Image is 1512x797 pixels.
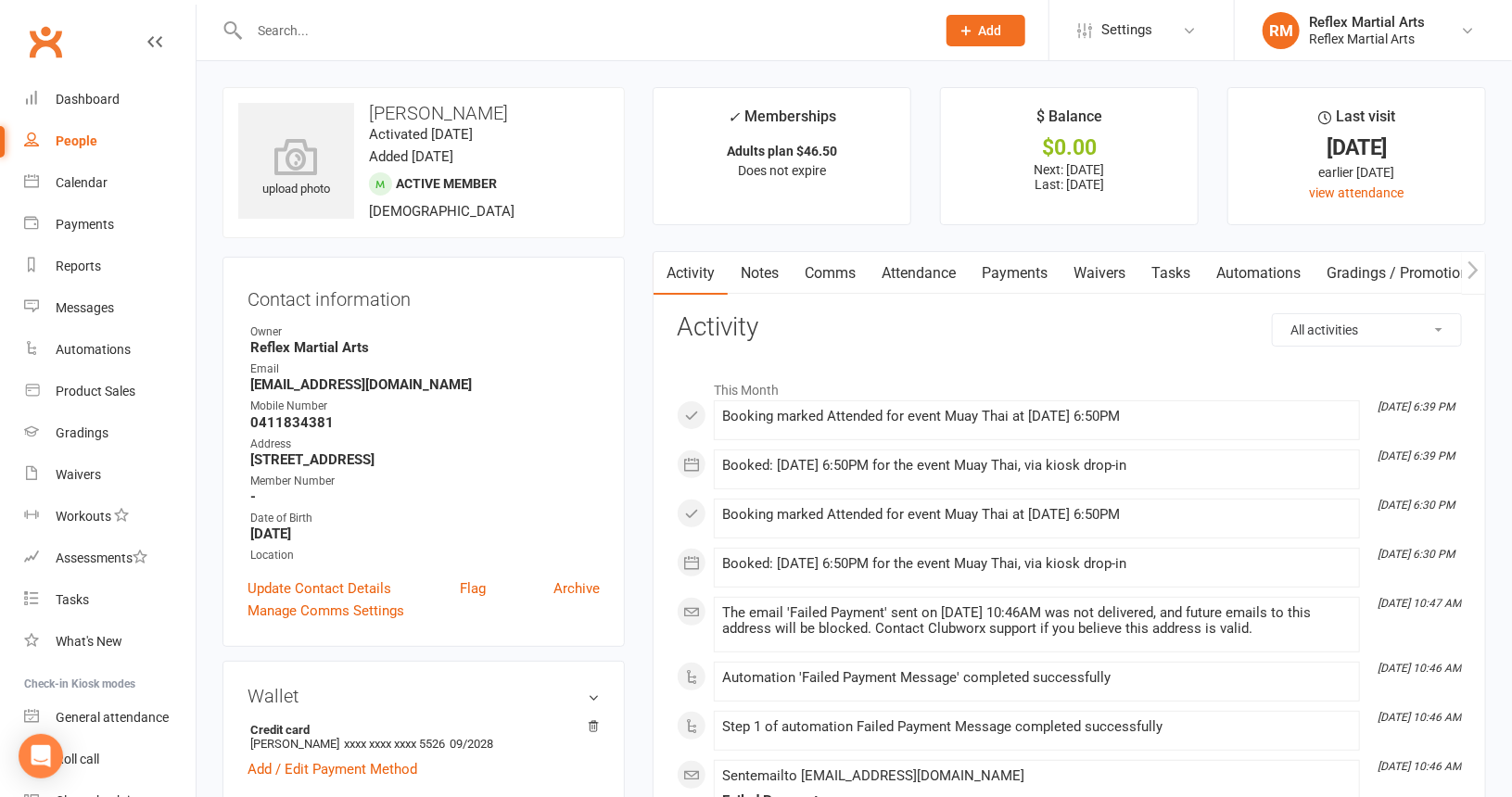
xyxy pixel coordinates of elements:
[728,105,836,139] div: Memberships
[1245,138,1468,158] div: [DATE]
[250,436,600,453] div: Address
[1314,252,1489,295] a: Gradings / Promotions
[250,525,600,542] strong: [DATE]
[722,670,1352,686] div: Automation 'Failed Payment Message' completed successfully
[248,686,600,706] h3: Wallet
[1378,711,1461,724] i: [DATE] 10:46 AM
[24,496,196,538] a: Workouts
[722,605,1352,637] div: The email 'Failed Payment' sent on [DATE] 10:46AM was not delivered, and future emails to this ad...
[1309,14,1425,31] div: Reflex Martial Arts
[238,138,354,199] div: upload photo
[1378,400,1455,413] i: [DATE] 6:39 PM
[369,126,473,143] time: Activated [DATE]
[738,163,826,178] span: Does not expire
[792,252,869,295] a: Comms
[250,451,600,468] strong: [STREET_ADDRESS]
[250,414,600,431] strong: 0411834381
[24,412,196,454] a: Gradings
[958,162,1181,192] p: Next: [DATE] Last: [DATE]
[24,204,196,246] a: Payments
[56,175,108,190] div: Calendar
[248,600,404,622] a: Manage Comms Settings
[248,282,600,310] h3: Contact information
[24,697,196,739] a: General attendance kiosk mode
[728,252,792,295] a: Notes
[248,577,391,600] a: Update Contact Details
[24,287,196,329] a: Messages
[1263,12,1300,49] div: RM
[24,538,196,579] a: Assessments
[979,23,1002,38] span: Add
[722,719,1352,735] div: Step 1 of automation Failed Payment Message completed successfully
[969,252,1061,295] a: Payments
[369,148,453,165] time: Added [DATE]
[56,259,101,273] div: Reports
[947,15,1025,46] button: Add
[56,752,99,766] div: Roll call
[250,339,600,356] strong: Reflex Martial Arts
[56,384,135,398] div: Product Sales
[344,737,445,751] span: xxxx xxxx xxxx 5526
[56,509,111,524] div: Workouts
[1101,9,1152,51] span: Settings
[56,425,108,440] div: Gradings
[250,323,600,341] div: Owner
[56,634,122,649] div: What's New
[250,723,591,737] strong: Credit card
[24,579,196,621] a: Tasks
[728,108,740,126] i: ✓
[24,621,196,663] a: What's New
[553,577,600,600] a: Archive
[869,252,969,295] a: Attendance
[250,361,600,378] div: Email
[1318,105,1395,138] div: Last visit
[1245,162,1468,183] div: earlier [DATE]
[248,758,417,780] a: Add / Edit Payment Method
[250,398,600,415] div: Mobile Number
[1061,252,1138,295] a: Waivers
[1203,252,1314,295] a: Automations
[24,246,196,287] a: Reports
[56,592,89,607] div: Tasks
[1309,31,1425,47] div: Reflex Martial Arts
[677,371,1462,400] li: This Month
[56,92,120,107] div: Dashboard
[1138,252,1203,295] a: Tasks
[250,473,600,490] div: Member Number
[56,133,97,148] div: People
[250,547,600,564] div: Location
[56,342,131,357] div: Automations
[1378,597,1461,610] i: [DATE] 10:47 AM
[244,18,922,44] input: Search...
[1378,499,1455,512] i: [DATE] 6:30 PM
[677,313,1462,342] h3: Activity
[722,507,1352,523] div: Booking marked Attended for event Muay Thai at [DATE] 6:50PM
[396,176,497,191] span: Active member
[238,103,609,123] h3: [PERSON_NAME]
[56,217,114,232] div: Payments
[250,488,600,505] strong: -
[56,710,169,725] div: General attendance
[56,467,101,482] div: Waivers
[722,767,1024,784] span: Sent email to [EMAIL_ADDRESS][DOMAIN_NAME]
[1378,548,1455,561] i: [DATE] 6:30 PM
[56,550,147,565] div: Assessments
[56,300,114,315] div: Messages
[24,79,196,120] a: Dashboard
[1378,662,1461,675] i: [DATE] 10:46 AM
[22,19,69,65] a: Clubworx
[19,734,63,778] div: Open Intercom Messenger
[24,162,196,204] a: Calendar
[722,409,1352,424] div: Booking marked Attended for event Muay Thai at [DATE] 6:50PM
[250,376,600,393] strong: [EMAIL_ADDRESS][DOMAIN_NAME]
[24,454,196,496] a: Waivers
[722,556,1352,572] div: Booked: [DATE] 6:50PM for the event Muay Thai, via kiosk drop-in
[24,739,196,780] a: Roll call
[24,371,196,412] a: Product Sales
[450,737,493,751] span: 09/2028
[460,577,486,600] a: Flag
[24,120,196,162] a: People
[1036,105,1102,138] div: $ Balance
[24,329,196,371] a: Automations
[248,720,600,753] li: [PERSON_NAME]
